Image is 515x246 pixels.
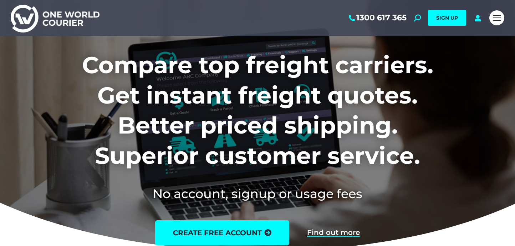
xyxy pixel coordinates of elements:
[428,10,466,26] a: SIGN UP
[307,229,360,237] a: Find out more
[35,185,480,202] h2: No account, signup or usage fees
[35,50,480,171] h1: Compare top freight carriers. Get instant freight quotes. Better priced shipping. Superior custom...
[11,4,100,32] img: One World Courier
[155,220,289,245] a: create free account
[436,15,458,21] span: SIGN UP
[347,13,407,22] a: 1300 617 365
[489,10,504,25] a: Mobile menu icon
